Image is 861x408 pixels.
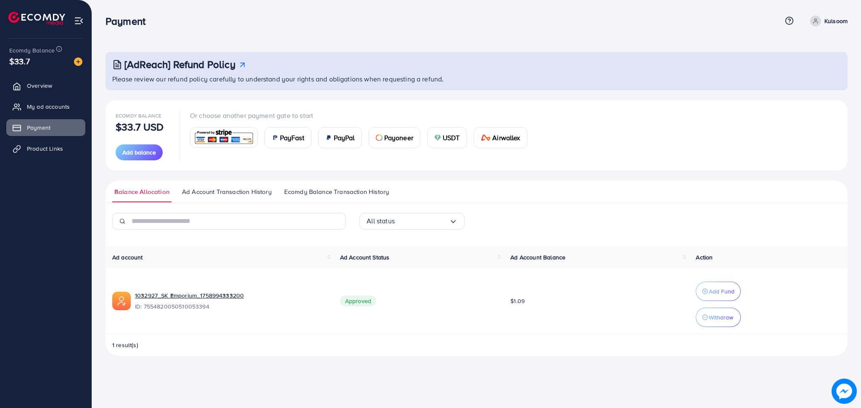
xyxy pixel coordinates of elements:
[27,144,63,153] span: Product Links
[384,133,413,143] span: Payoneer
[709,312,733,322] p: Withdraw
[122,148,156,157] span: Add balance
[395,214,449,228] input: Search for option
[114,187,169,196] span: Balance Allocation
[824,16,848,26] p: Kulsoom
[116,122,164,132] p: $33.7 USD
[116,144,163,160] button: Add balance
[112,292,131,310] img: ic-ads-acc.e4c84228.svg
[193,128,255,146] img: card
[474,127,528,148] a: cardAirwallex
[112,74,843,84] p: Please review our refund policy carefully to understand your rights and obligations when requesti...
[106,15,152,27] h3: Payment
[6,98,85,115] a: My ad accounts
[74,16,84,26] img: menu
[135,291,327,311] div: <span class='underline'>1032927_SK Emporium_1758994333200</span></br>7554820050510053394
[8,12,65,25] img: logo
[832,379,857,404] img: image
[434,134,441,141] img: card
[27,123,50,132] span: Payment
[27,102,70,111] span: My ad accounts
[6,119,85,136] a: Payment
[325,134,332,141] img: card
[135,291,244,300] a: 1032927_SK Emporium_1758994333200
[116,112,161,119] span: Ecomdy Balance
[74,58,82,66] img: image
[510,253,565,262] span: Ad Account Balance
[135,302,327,311] span: ID: 7554820050510053394
[280,133,304,143] span: PayFast
[9,55,30,67] span: $33.7
[124,58,235,71] h3: [AdReach] Refund Policy
[709,286,734,296] p: Add Fund
[264,127,312,148] a: cardPayFast
[443,133,460,143] span: USDT
[510,297,525,305] span: $1.09
[340,296,376,306] span: Approved
[6,140,85,157] a: Product Links
[696,282,741,301] button: Add Fund
[696,308,741,327] button: Withdraw
[27,81,52,90] span: Overview
[481,134,491,141] img: card
[6,77,85,94] a: Overview
[182,187,272,196] span: Ad Account Transaction History
[427,127,467,148] a: cardUSDT
[492,133,520,143] span: Airwallex
[340,253,390,262] span: Ad Account Status
[807,16,848,26] a: Kulsoom
[272,134,278,141] img: card
[696,253,713,262] span: Action
[334,133,355,143] span: PayPal
[112,253,143,262] span: Ad account
[190,127,258,148] a: card
[369,127,420,148] a: cardPayoneer
[9,46,55,55] span: Ecomdy Balance
[376,134,383,141] img: card
[284,187,389,196] span: Ecomdy Balance Transaction History
[318,127,362,148] a: cardPayPal
[367,214,395,228] span: All status
[359,213,465,230] div: Search for option
[190,110,534,120] p: Or choose another payment gate to start
[112,341,138,349] span: 1 result(s)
